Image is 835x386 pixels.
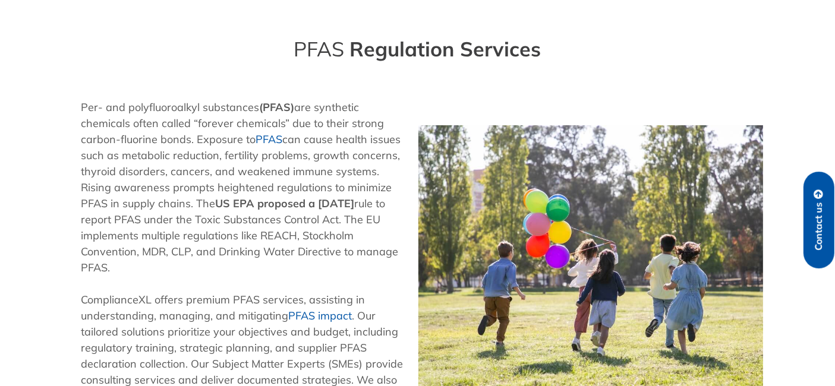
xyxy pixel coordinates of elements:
a: Contact us [804,172,834,268]
p: Per- and polyfluoroalkyl substances are synthetic chemicals often called “forever chemicals” due ... [81,99,407,276]
span: Contact us [814,203,824,251]
a: PFAS impact [289,309,352,322]
b: US EPA proposed a [DATE] [216,197,355,210]
span: Regulation Services [350,36,541,62]
span: PFAS [294,36,345,62]
a: PFAS [256,132,283,146]
b: (PFAS) [260,100,295,114]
